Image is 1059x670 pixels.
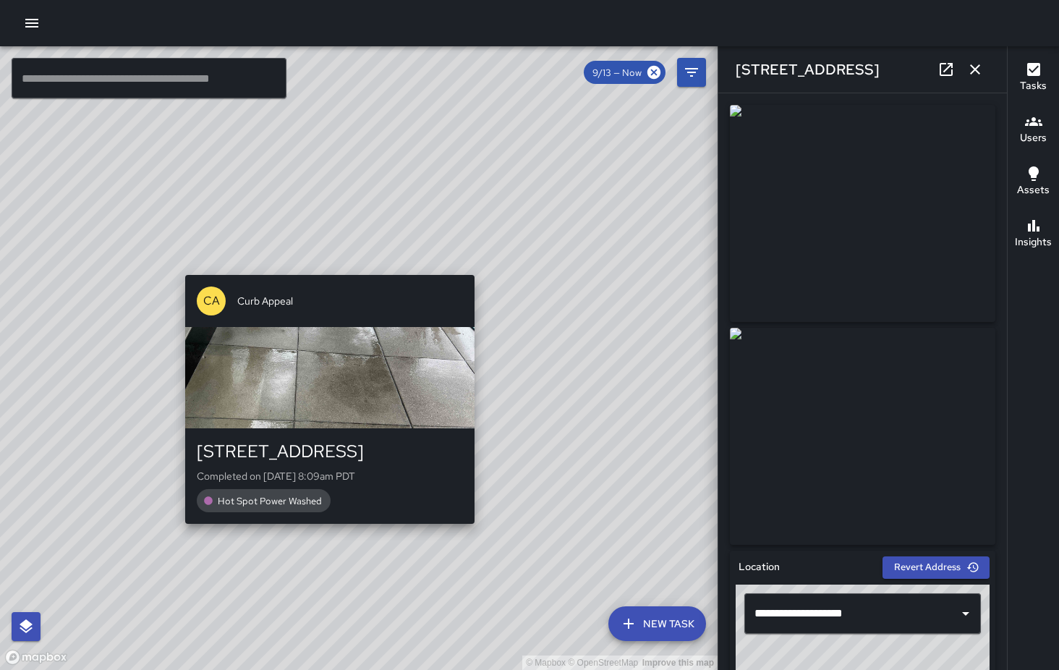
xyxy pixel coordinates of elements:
button: Revert Address [882,556,990,579]
h6: Insights [1015,234,1052,250]
img: request_images%2F4e6398c0-9342-11f0-b1e4-b39093fba3f9 [730,105,995,322]
h6: Assets [1017,182,1050,198]
button: Filters [677,58,706,87]
span: Curb Appeal [237,294,463,308]
h6: Users [1020,130,1047,146]
span: 9/13 — Now [584,67,650,79]
p: CA [203,292,220,310]
div: 9/13 — Now [584,61,665,84]
button: CACurb Appeal[STREET_ADDRESS]Completed on [DATE] 8:09am PDTHot Spot Power Washed [185,275,475,524]
button: Insights [1008,208,1059,260]
h6: [STREET_ADDRESS] [736,58,880,81]
h6: Location [739,559,780,575]
img: request_images%2F4fd52a20-9342-11f0-b1e4-b39093fba3f9 [730,328,995,545]
button: Assets [1008,156,1059,208]
span: Hot Spot Power Washed [209,495,331,507]
button: Open [956,603,976,624]
button: Tasks [1008,52,1059,104]
p: Completed on [DATE] 8:09am PDT [197,469,463,483]
button: New Task [608,606,706,641]
h6: Tasks [1020,78,1047,94]
button: Users [1008,104,1059,156]
div: [STREET_ADDRESS] [197,440,463,463]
